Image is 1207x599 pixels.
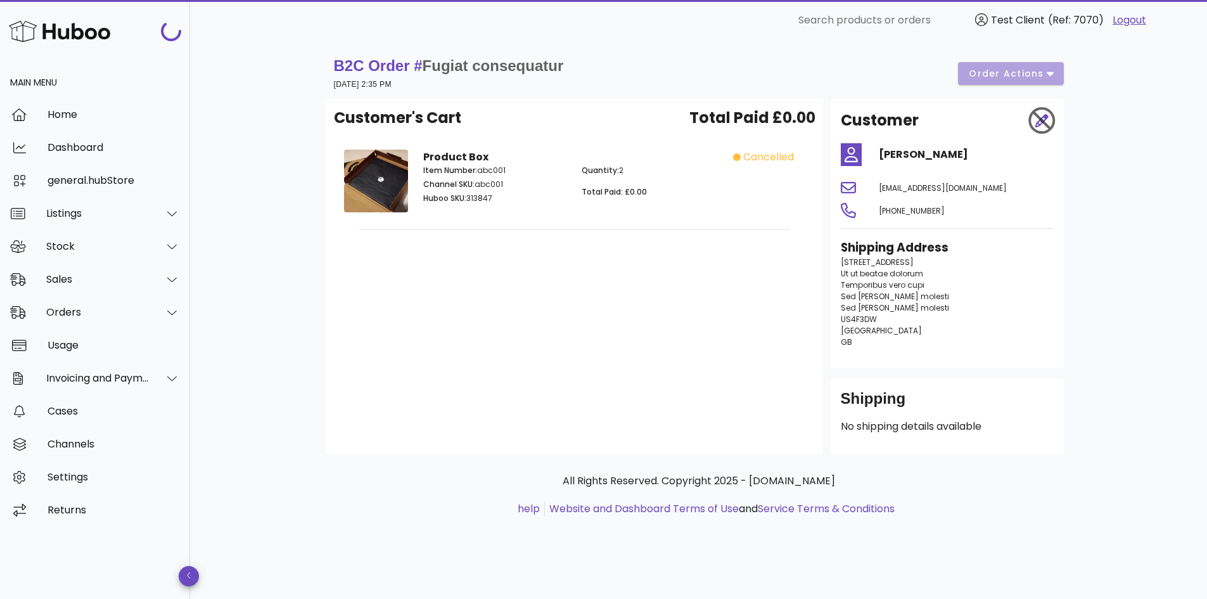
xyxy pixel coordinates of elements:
[841,291,949,302] span: Sed [PERSON_NAME] molesti
[423,179,567,190] p: abc001
[549,501,739,516] a: Website and Dashboard Terms of Use
[423,193,466,203] span: Huboo SKU:
[879,205,945,216] span: [PHONE_NUMBER]
[841,268,923,279] span: Ut ut beatae dolorum
[48,471,180,483] div: Settings
[48,339,180,351] div: Usage
[582,165,725,176] p: 2
[518,501,540,516] a: help
[743,150,794,165] span: cancelled
[423,193,567,204] p: 313847
[991,13,1045,27] span: Test Client
[344,150,408,212] img: Product Image
[689,106,815,129] span: Total Paid £0.00
[841,257,914,267] span: [STREET_ADDRESS]
[423,165,477,176] span: Item Number:
[841,419,1054,434] p: No shipping details available
[423,150,489,164] strong: Product Box
[582,165,619,176] span: Quantity:
[582,186,647,197] span: Total Paid: £0.00
[841,325,922,336] span: [GEOGRAPHIC_DATA]
[48,438,180,450] div: Channels
[423,57,564,74] span: Fugiat consequatur
[758,501,895,516] a: Service Terms & Conditions
[841,314,877,325] span: US4F3DW
[48,174,180,186] div: general.hubStore
[336,473,1061,489] p: All Rights Reserved. Copyright 2025 - [DOMAIN_NAME]
[423,165,567,176] p: abc001
[46,240,150,252] div: Stock
[545,501,895,517] li: and
[48,141,180,153] div: Dashboard
[841,389,1054,419] div: Shipping
[48,405,180,417] div: Cases
[879,147,1054,162] h4: [PERSON_NAME]
[841,239,1054,257] h3: Shipping Address
[334,80,392,89] small: [DATE] 2:35 PM
[46,372,150,384] div: Invoicing and Payments
[841,337,852,347] span: GB
[423,179,475,190] span: Channel SKU:
[841,302,949,313] span: Sed [PERSON_NAME] molesti
[334,57,564,74] strong: B2C Order #
[46,273,150,285] div: Sales
[48,504,180,516] div: Returns
[879,183,1007,193] span: [EMAIL_ADDRESS][DOMAIN_NAME]
[841,109,919,132] h2: Customer
[46,306,150,318] div: Orders
[1048,13,1104,27] span: (Ref: 7070)
[9,18,110,45] img: Huboo Logo
[334,106,461,129] span: Customer's Cart
[46,207,150,219] div: Listings
[48,108,180,120] div: Home
[1113,13,1146,28] a: Logout
[841,280,924,290] span: Temporibus vero cupi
